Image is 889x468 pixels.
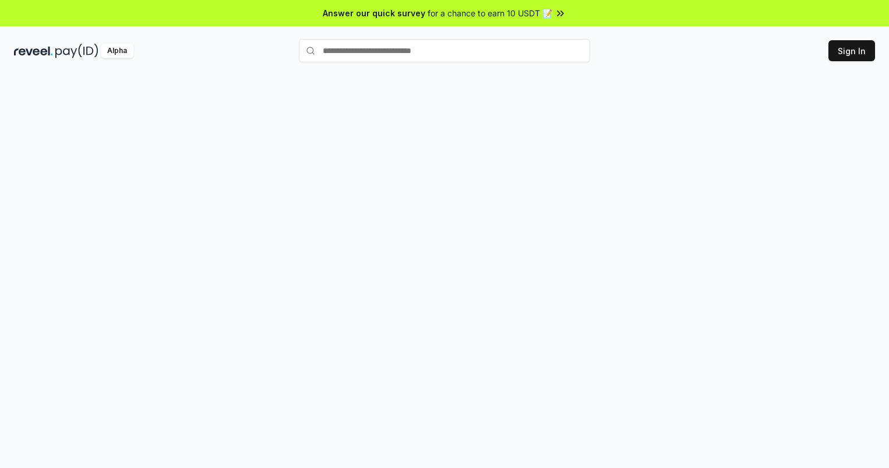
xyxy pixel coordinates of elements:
button: Sign In [828,40,875,61]
span: for a chance to earn 10 USDT 📝 [428,7,552,19]
img: reveel_dark [14,44,53,58]
span: Answer our quick survey [323,7,425,19]
img: pay_id [55,44,98,58]
div: Alpha [101,44,133,58]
